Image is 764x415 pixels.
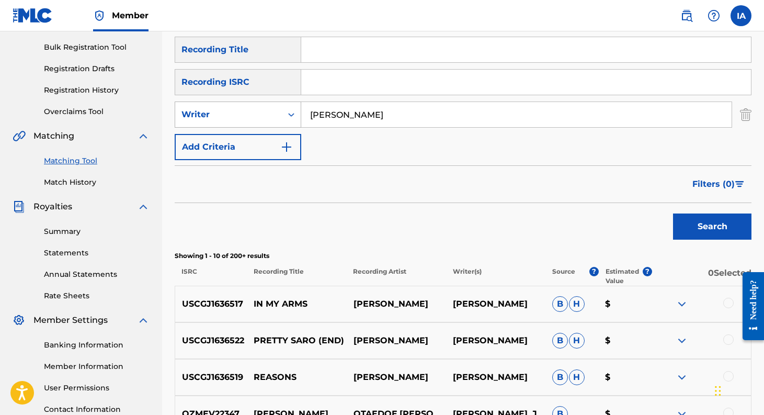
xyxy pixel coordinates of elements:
button: Filters (0) [686,171,751,197]
span: ? [589,267,599,276]
img: expand [676,371,688,384]
p: $ [598,334,652,347]
img: Matching [13,130,26,142]
img: Royalties [13,200,25,213]
p: $ [598,298,652,310]
a: User Permissions [44,383,150,394]
p: Recording Title [246,267,346,286]
img: Delete Criterion [740,102,751,128]
span: Matching [33,130,74,142]
p: [PERSON_NAME] [446,334,545,347]
img: help [708,9,720,22]
img: Top Rightsholder [93,9,106,22]
iframe: Resource Center [735,264,764,349]
span: H [569,369,585,385]
img: expand [137,314,150,327]
p: [PERSON_NAME] [346,298,446,310]
a: Summary [44,226,150,237]
p: Estimated Value [606,267,643,286]
img: filter [735,181,744,187]
span: Royalties [33,200,72,213]
p: IN MY ARMS [247,298,346,310]
p: Writer(s) [446,267,545,286]
p: [PERSON_NAME] [446,298,545,310]
p: [PERSON_NAME] [446,371,545,384]
p: Showing 1 - 10 of 200+ results [175,251,751,261]
img: 9d2ae6d4665cec9f34b9.svg [280,141,293,153]
button: Search [673,214,751,240]
p: [PERSON_NAME] [346,334,446,347]
p: USCGJ1636519 [175,371,247,384]
a: Banking Information [44,340,150,351]
a: Overclaims Tool [44,106,150,117]
p: ISRC [175,267,246,286]
div: User Menu [731,5,751,26]
a: Match History [44,177,150,188]
a: Annual Statements [44,269,150,280]
span: B [552,333,568,349]
a: Rate Sheets [44,290,150,301]
p: USCGJ1636522 [175,334,247,347]
a: Public Search [676,5,697,26]
span: B [552,369,568,385]
span: ? [643,267,652,276]
span: H [569,333,585,349]
div: Writer [181,108,276,121]
a: Registration Drafts [44,63,150,74]
span: Member Settings [33,314,108,327]
img: expand [137,200,150,213]
span: B [552,296,568,312]
div: Drag [715,375,721,407]
a: Member Information [44,361,150,372]
p: USCGJ1636517 [175,298,247,310]
p: $ [598,371,652,384]
a: Bulk Registration Tool [44,42,150,53]
img: expand [676,334,688,347]
iframe: Chat Widget [712,365,764,415]
span: Filters ( 0 ) [692,178,735,190]
p: 0 Selected [652,267,751,286]
button: Add Criteria [175,134,301,160]
p: REASONS [247,371,346,384]
p: PRETTY SARO (END) [247,334,346,347]
img: expand [676,298,688,310]
img: search [680,9,693,22]
a: Registration History [44,85,150,96]
a: Matching Tool [44,155,150,166]
img: Member Settings [13,314,25,327]
form: Search Form [175,37,751,245]
p: [PERSON_NAME] [346,371,446,384]
p: Source [552,267,575,286]
img: MLC Logo [13,8,53,23]
img: expand [137,130,150,142]
a: Contact Information [44,404,150,415]
span: Member [112,9,149,21]
a: Statements [44,248,150,259]
div: Help [703,5,724,26]
p: Recording Artist [346,267,446,286]
span: H [569,296,585,312]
